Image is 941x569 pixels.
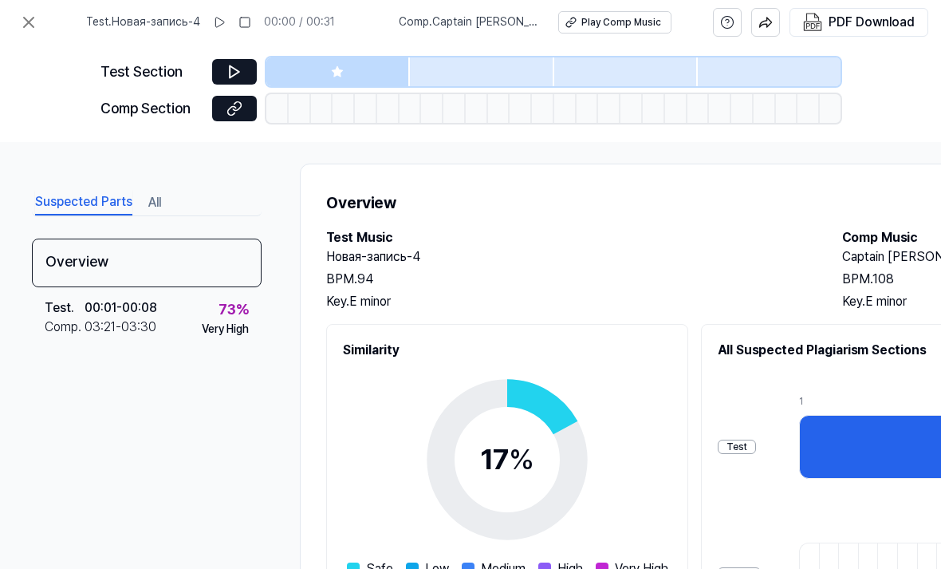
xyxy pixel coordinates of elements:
[829,12,915,33] div: PDF Download
[558,11,671,34] button: Play Comp Music
[100,97,203,121] div: Comp Section
[399,14,539,30] span: Comp . Captain [PERSON_NAME]
[35,190,132,215] button: Suspected Parts
[720,14,734,30] svg: help
[86,14,200,30] span: Test . Новая-запись-4
[326,228,810,247] h2: Test Music
[480,438,534,481] div: 17
[718,440,756,455] div: Test
[758,15,773,30] img: share
[264,14,335,30] div: 00:00 / 00:31
[509,442,534,476] span: %
[803,13,822,32] img: PDF Download
[800,9,918,36] button: PDF Download
[326,270,810,289] div: BPM. 94
[343,341,671,360] h2: Similarity
[85,318,156,337] div: 03:21 - 03:30
[713,8,742,37] button: help
[45,298,85,318] div: Test .
[85,298,157,318] div: 00:01 - 00:08
[32,239,262,287] div: Overview
[45,318,85,337] div: Comp .
[581,16,661,30] div: Play Comp Music
[100,61,203,84] div: Test Section
[326,247,810,267] h2: Новая-запись-4
[219,298,249,322] div: 73 %
[202,322,249,338] div: Very High
[326,292,810,311] div: Key. E minor
[148,190,161,215] button: All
